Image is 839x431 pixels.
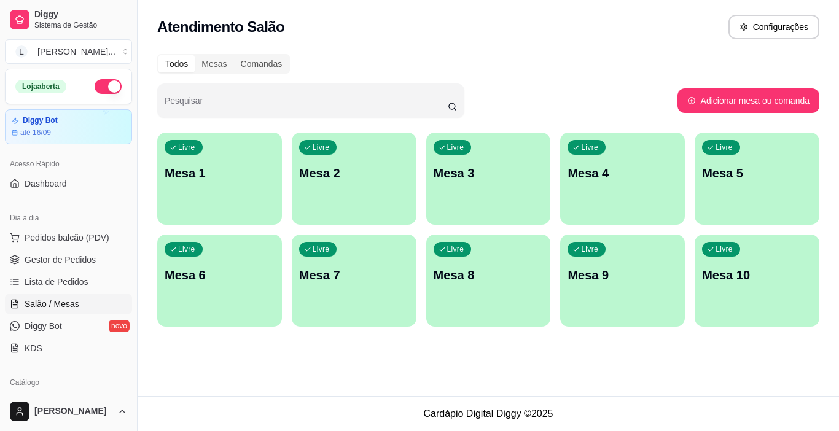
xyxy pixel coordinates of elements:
div: [PERSON_NAME] ... [37,45,115,58]
p: Mesa 9 [568,266,677,284]
button: Alterar Status [95,79,122,94]
p: Livre [313,142,330,152]
span: [PERSON_NAME] [34,406,112,417]
button: LivreMesa 1 [157,133,282,225]
p: Livre [581,142,598,152]
span: Diggy Bot [25,320,62,332]
div: Loja aberta [15,80,66,93]
button: LivreMesa 2 [292,133,416,225]
div: Catálogo [5,373,132,392]
a: Dashboard [5,174,132,193]
span: L [15,45,28,58]
p: Livre [178,244,195,254]
a: DiggySistema de Gestão [5,5,132,34]
h2: Atendimento Salão [157,17,284,37]
span: Dashboard [25,177,67,190]
button: LivreMesa 7 [292,235,416,327]
button: [PERSON_NAME] [5,397,132,426]
button: LivreMesa 10 [695,235,819,327]
p: Mesa 8 [434,266,544,284]
button: Configurações [728,15,819,39]
button: Adicionar mesa ou comanda [677,88,819,113]
button: Select a team [5,39,132,64]
p: Mesa 3 [434,165,544,182]
p: Livre [581,244,598,254]
article: Diggy Bot [23,116,58,125]
a: Diggy Botnovo [5,316,132,336]
button: LivreMesa 5 [695,133,819,225]
button: LivreMesa 3 [426,133,551,225]
a: Diggy Botaté 16/09 [5,109,132,144]
span: Pedidos balcão (PDV) [25,231,109,244]
span: Diggy [34,9,127,20]
p: Livre [716,244,733,254]
p: Livre [447,244,464,254]
p: Livre [716,142,733,152]
button: LivreMesa 4 [560,133,685,225]
button: LivreMesa 8 [426,235,551,327]
div: Todos [158,55,195,72]
span: Salão / Mesas [25,298,79,310]
article: até 16/09 [20,128,51,138]
p: Mesa 10 [702,266,812,284]
a: Gestor de Pedidos [5,250,132,270]
div: Comandas [234,55,289,72]
a: Lista de Pedidos [5,272,132,292]
a: KDS [5,338,132,358]
button: Pedidos balcão (PDV) [5,228,132,247]
button: LivreMesa 9 [560,235,685,327]
p: Mesa 7 [299,266,409,284]
p: Mesa 5 [702,165,812,182]
div: Acesso Rápido [5,154,132,174]
p: Mesa 1 [165,165,275,182]
span: KDS [25,342,42,354]
span: Sistema de Gestão [34,20,127,30]
p: Mesa 2 [299,165,409,182]
a: Salão / Mesas [5,294,132,314]
input: Pesquisar [165,99,448,112]
button: LivreMesa 6 [157,235,282,327]
p: Livre [178,142,195,152]
p: Mesa 6 [165,266,275,284]
div: Mesas [195,55,233,72]
div: Dia a dia [5,208,132,228]
footer: Cardápio Digital Diggy © 2025 [138,396,839,431]
span: Gestor de Pedidos [25,254,96,266]
p: Mesa 4 [568,165,677,182]
p: Livre [313,244,330,254]
p: Livre [447,142,464,152]
span: Lista de Pedidos [25,276,88,288]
